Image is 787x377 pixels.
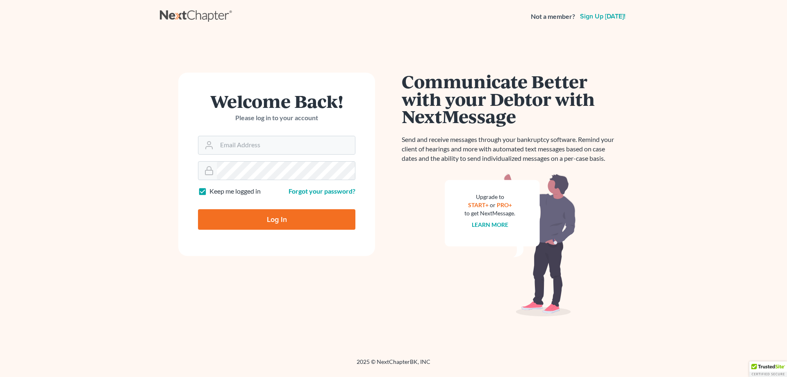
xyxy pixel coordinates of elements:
[289,187,355,195] a: Forgot your password?
[749,361,787,377] div: TrustedSite Certified
[217,136,355,154] input: Email Address
[472,221,508,228] a: Learn more
[445,173,576,317] img: nextmessage_bg-59042aed3d76b12b5cd301f8e5b87938c9018125f34e5fa2b7a6b67550977c72.svg
[198,209,355,230] input: Log In
[497,201,512,208] a: PRO+
[160,358,627,372] div: 2025 © NextChapterBK, INC
[198,113,355,123] p: Please log in to your account
[578,13,627,20] a: Sign up [DATE]!
[468,201,489,208] a: START+
[464,193,515,201] div: Upgrade to
[531,12,575,21] strong: Not a member?
[402,73,619,125] h1: Communicate Better with your Debtor with NextMessage
[490,201,496,208] span: or
[464,209,515,217] div: to get NextMessage.
[402,135,619,163] p: Send and receive messages through your bankruptcy software. Remind your client of hearings and mo...
[198,92,355,110] h1: Welcome Back!
[209,187,261,196] label: Keep me logged in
